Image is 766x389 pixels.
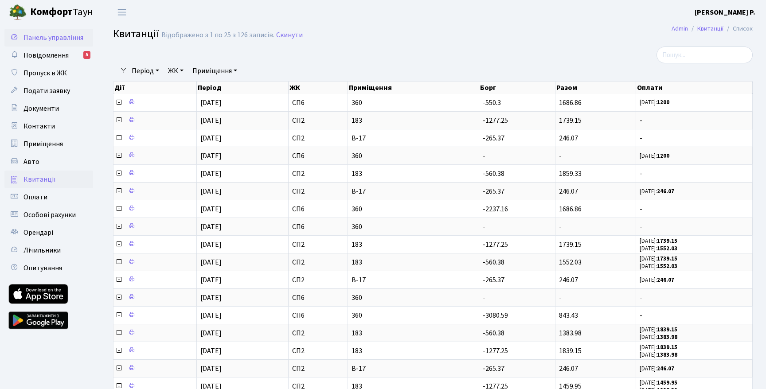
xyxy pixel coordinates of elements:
span: -560.38 [483,169,504,179]
span: В-17 [352,188,475,195]
a: Повідомлення5 [4,47,93,64]
small: [DATE]: [640,351,677,359]
span: СП2 [292,117,344,124]
span: - [640,135,749,142]
span: 1686.86 [559,204,582,214]
small: [DATE]: [640,326,677,334]
span: СП6 [292,206,344,213]
span: 1739.15 [559,240,582,249]
span: СП2 [292,135,344,142]
span: 360 [352,99,475,106]
span: 1686.86 [559,98,582,108]
a: Панель управління [4,29,93,47]
span: -560.38 [483,328,504,338]
span: Повідомлення [23,51,69,60]
span: - [483,293,485,303]
b: 246.07 [657,187,674,195]
a: Особові рахунки [4,206,93,224]
a: Орендарі [4,224,93,241]
a: Квитанції [697,24,723,33]
span: [DATE] [200,222,222,232]
button: Переключити навігацію [111,5,133,19]
span: [DATE] [200,293,222,303]
span: -560.38 [483,257,504,267]
span: СП2 [292,347,344,354]
b: 1200 [657,98,669,106]
span: Таун [30,5,93,20]
a: Пропуск в ЖК [4,64,93,82]
span: СП6 [292,152,344,159]
span: -1277.25 [483,346,508,356]
span: 183 [352,117,475,124]
span: [DATE] [200,151,222,161]
span: [DATE] [200,169,222,179]
span: - [640,312,749,319]
span: Особові рахунки [23,210,76,220]
b: 1383.98 [657,351,677,359]
span: 843.43 [559,311,578,320]
span: СП2 [292,188,344,195]
span: 360 [352,223,475,230]
span: [DATE] [200,98,222,108]
small: [DATE]: [640,152,669,160]
th: Приміщення [348,82,479,94]
span: -2237.16 [483,204,508,214]
span: 360 [352,152,475,159]
th: Дії [113,82,197,94]
a: Admin [672,24,688,33]
span: Квитанції [113,26,159,42]
span: СП6 [292,99,344,106]
span: СП2 [292,241,344,248]
input: Пошук... [657,47,753,63]
b: 1383.98 [657,333,677,341]
span: -265.37 [483,364,504,373]
span: -550.3 [483,98,501,108]
small: [DATE]: [640,187,674,195]
span: - [640,117,749,124]
th: ЖК [289,82,348,94]
small: [DATE]: [640,98,669,106]
span: 183 [352,259,475,266]
span: СП6 [292,223,344,230]
span: СП2 [292,259,344,266]
b: 1739.15 [657,237,677,245]
span: 183 [352,330,475,337]
span: - [483,222,485,232]
span: [DATE] [200,257,222,267]
span: 360 [352,206,475,213]
span: Оплати [23,192,47,202]
small: [DATE]: [640,343,677,351]
span: Орендарі [23,228,53,237]
span: [DATE] [200,133,222,143]
img: logo.png [9,4,27,21]
span: 1859.33 [559,169,582,179]
span: [DATE] [200,204,222,214]
span: 360 [352,294,475,301]
span: СП6 [292,312,344,319]
span: 246.07 [559,187,578,196]
span: 1839.15 [559,346,582,356]
div: 5 [83,51,90,59]
span: -265.37 [483,187,504,196]
b: [PERSON_NAME] Р. [695,8,755,17]
span: 246.07 [559,275,578,285]
span: [DATE] [200,328,222,338]
small: [DATE]: [640,379,677,387]
span: - [640,294,749,301]
span: Авто [23,157,39,167]
span: Контакти [23,121,55,131]
span: [DATE] [200,364,222,373]
b: 246.07 [657,276,674,284]
a: Період [128,63,163,78]
span: [DATE] [200,275,222,285]
th: Оплати [636,82,753,94]
span: В-17 [352,365,475,372]
span: 1739.15 [559,116,582,125]
span: 183 [352,241,475,248]
a: Подати заявку [4,82,93,100]
a: Лічильники [4,241,93,259]
span: - [640,223,749,230]
span: 1383.98 [559,328,582,338]
small: [DATE]: [640,333,677,341]
th: Разом [555,82,636,94]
